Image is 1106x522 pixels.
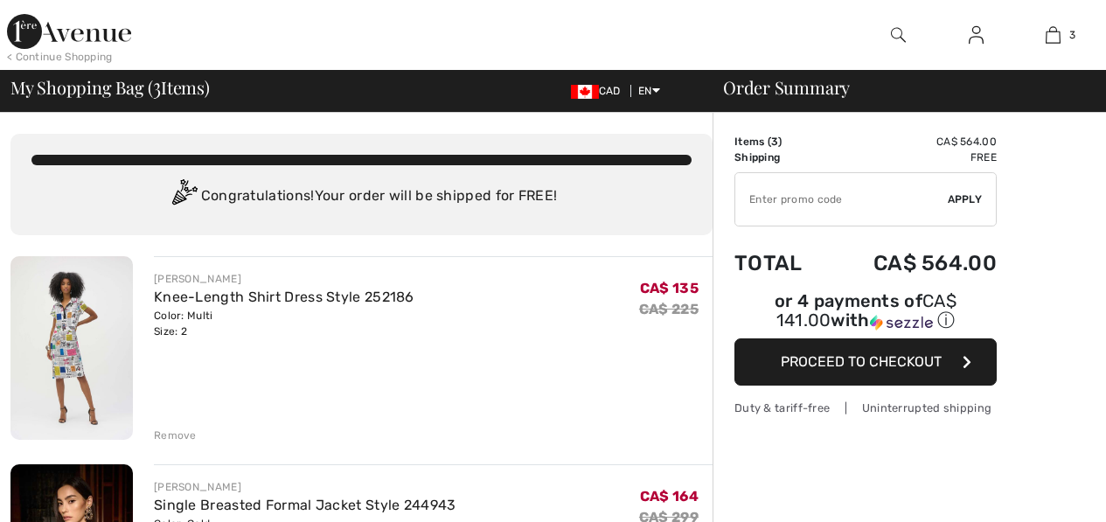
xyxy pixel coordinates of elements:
a: 3 [1015,24,1091,45]
img: 1ère Avenue [7,14,131,49]
td: Items ( ) [734,134,827,150]
span: CAD [571,85,628,97]
span: My Shopping Bag ( Items) [10,79,210,96]
img: Knee-Length Shirt Dress Style 252186 [10,256,133,440]
input: Promo code [735,173,948,226]
a: Knee-Length Shirt Dress Style 252186 [154,289,414,305]
span: CA$ 141.00 [776,290,956,331]
div: or 4 payments ofCA$ 141.00withSezzle Click to learn more about Sezzle [734,293,997,338]
div: < Continue Shopping [7,49,113,65]
span: CA$ 164 [640,488,699,505]
div: Remove [154,428,197,443]
div: [PERSON_NAME] [154,271,414,287]
span: Proceed to Checkout [781,353,942,370]
s: CA$ 225 [639,301,699,317]
img: Sezzle [870,315,933,331]
span: EN [638,85,660,97]
span: CA$ 135 [640,280,699,296]
a: Sign In [955,24,998,46]
td: Total [734,233,827,293]
td: Free [827,150,997,165]
span: Apply [948,191,983,207]
span: 3 [153,74,161,97]
iframe: Opens a widget where you can chat to one of our agents [995,470,1089,513]
img: My Bag [1046,24,1061,45]
td: Shipping [734,150,827,165]
img: search the website [891,24,906,45]
td: CA$ 564.00 [827,233,997,293]
button: Proceed to Checkout [734,338,997,386]
div: Duty & tariff-free | Uninterrupted shipping [734,400,997,416]
div: [PERSON_NAME] [154,479,456,495]
div: Congratulations! Your order will be shipped for FREE! [31,179,692,214]
img: Congratulation2.svg [166,179,201,214]
a: Single Breasted Formal Jacket Style 244943 [154,497,456,513]
div: Order Summary [702,79,1096,96]
span: 3 [771,136,778,148]
span: 3 [1069,27,1075,43]
img: My Info [969,24,984,45]
div: or 4 payments of with [734,293,997,332]
div: Color: Multi Size: 2 [154,308,414,339]
img: Canadian Dollar [571,85,599,99]
td: CA$ 564.00 [827,134,997,150]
